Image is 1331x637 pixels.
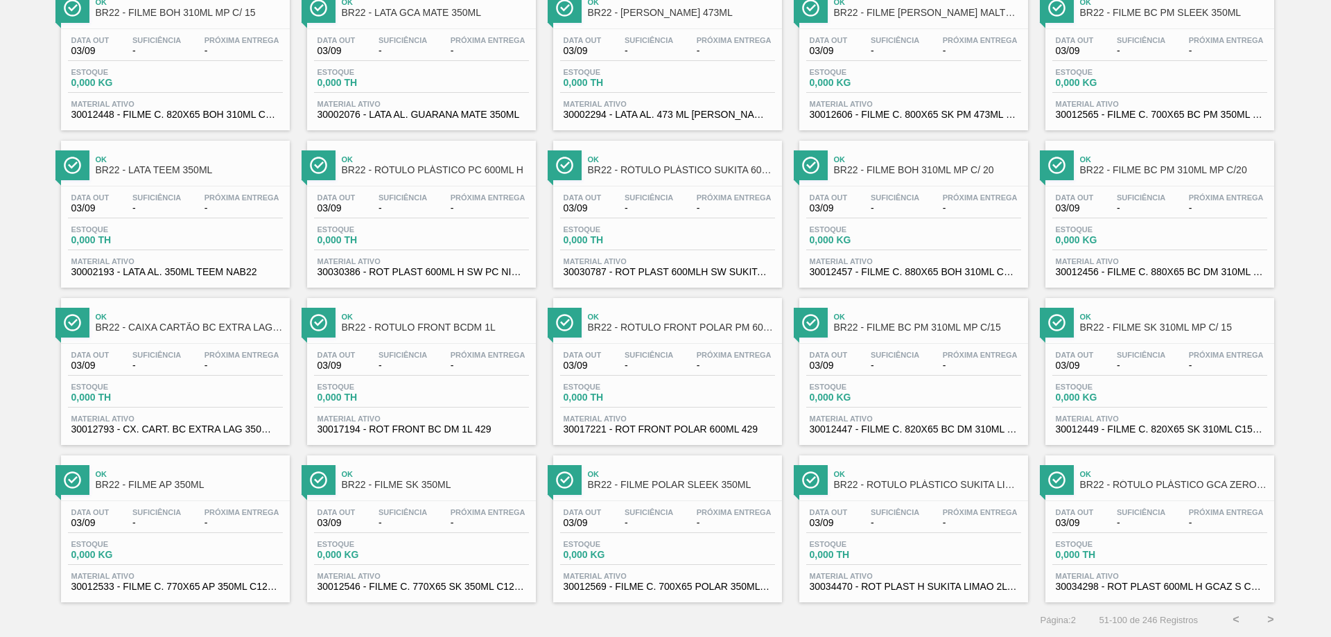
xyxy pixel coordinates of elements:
span: 0,000 TH [564,78,661,88]
a: ÍconeOkBR22 - FILME POLAR SLEEK 350MLData out03/09Suficiência-Próxima Entrega-Estoque0,000 KGMate... [543,445,789,602]
span: Próxima Entrega [451,351,525,359]
span: Próxima Entrega [1189,508,1264,516]
span: 30030386 - ROT PLAST 600ML H SW PC NIV24 [317,267,525,277]
span: 0,000 TH [564,235,661,245]
span: - [871,518,919,528]
span: Estoque [1056,540,1153,548]
a: ÍconeOkBR22 - FILME AP 350MLData out03/09Suficiência-Próxima Entrega-Estoque0,000 KGMaterial ativ... [51,445,297,602]
span: Ok [588,155,775,164]
span: 0,000 KG [71,550,168,560]
span: Ok [588,470,775,478]
a: ÍconeOkBR22 - FILME BC PM 310ML MP C/15Data out03/09Suficiência-Próxima Entrega-Estoque0,000 KGMa... [789,288,1035,445]
span: BR22 - FILME SK PURO MALTE 473ML [834,8,1021,18]
span: 30034470 - ROT PLAST H SUKITA LIMAO 2L NIV25 [810,582,1018,592]
span: Data out [1056,36,1094,44]
a: ÍconeOkBR22 - RÓTULO PLÁSTICO PC 600ML HData out03/09Suficiência-Próxima Entrega-Estoque0,000 THM... [297,130,543,288]
span: Material ativo [317,257,525,265]
span: 03/09 [1056,360,1094,371]
span: Ok [588,313,775,321]
span: Suficiência [871,351,919,359]
span: 03/09 [317,46,356,56]
span: BR22 - RÓTULO PLÁSTICO SUKITA 600ML H [588,165,775,175]
span: Estoque [1056,225,1153,234]
span: 03/09 [71,360,110,371]
span: Estoque [71,225,168,234]
span: - [132,203,181,213]
a: ÍconeOkBR22 - FILME BC PM 310ML MP C/20Data out03/09Suficiência-Próxima Entrega-Estoque0,000 KGMa... [1035,130,1281,288]
span: - [1117,203,1165,213]
span: BR22 - LATA GCA MATE 350ML [342,8,529,18]
span: 03/09 [810,360,848,371]
span: Data out [317,36,356,44]
span: Suficiência [1117,193,1165,202]
span: Data out [71,351,110,359]
span: Próxima Entrega [1189,36,1264,44]
button: > [1253,602,1288,637]
span: - [625,360,673,371]
a: ÍconeOkBR22 - RÓTULO FRONT POLAR PM 600MLData out03/09Suficiência-Próxima Entrega-Estoque0,000 TH... [543,288,789,445]
img: Ícone [1048,314,1065,331]
span: 0,000 TH [317,235,415,245]
span: - [625,46,673,56]
span: - [379,203,427,213]
span: Data out [71,36,110,44]
span: - [451,46,525,56]
span: 30012533 - FILME C. 770X65 AP 350ML C12 429 [71,582,279,592]
span: 0,000 KG [317,550,415,560]
span: 0,000 KG [1056,235,1153,245]
span: BR22 - FILME AP 350ML [96,480,283,490]
span: Próxima Entrega [451,36,525,44]
span: - [1189,46,1264,56]
span: Material ativo [810,572,1018,580]
span: Data out [564,193,602,202]
span: 0,000 KG [71,78,168,88]
img: Ícone [802,157,819,174]
a: ÍconeOkBR22 - FILME BOH 310ML MP C/ 20Data out03/09Suficiência-Próxima Entrega-Estoque0,000 KGMat... [789,130,1035,288]
span: Suficiência [132,508,181,516]
span: - [1117,518,1165,528]
img: Ícone [1048,157,1065,174]
span: Ok [342,155,529,164]
span: Suficiência [625,36,673,44]
span: 30012448 - FILME C. 820X65 BOH 310ML C15 MP 429 [71,110,279,120]
span: - [871,46,919,56]
img: Ícone [556,157,573,174]
span: 03/09 [71,203,110,213]
span: - [205,360,279,371]
span: Material ativo [810,257,1018,265]
span: Material ativo [810,100,1018,108]
span: Data out [810,508,848,516]
span: Material ativo [564,415,772,423]
span: Próxima Entrega [205,193,279,202]
span: Material ativo [810,415,1018,423]
span: 0,000 TH [810,550,907,560]
span: Próxima Entrega [697,36,772,44]
span: Suficiência [132,193,181,202]
span: Ok [342,470,529,478]
span: - [379,360,427,371]
span: BR22 - RÓTULO PLÁSTICO GCA ZERO 600ML H [1080,480,1267,490]
span: Próxima Entrega [205,36,279,44]
span: BR22 - FILME BC PM 310ML MP C/20 [1080,165,1267,175]
span: Estoque [317,225,415,234]
span: - [943,203,1018,213]
img: Ícone [64,157,81,174]
span: 03/09 [71,46,110,56]
span: Suficiência [132,36,181,44]
span: 0,000 KG [810,78,907,88]
span: 30012449 - FILME C. 820X65 SK 310ML C15 MP 429 [1056,424,1264,435]
img: Ícone [1048,471,1065,489]
span: BR22 - FILME SK 310ML MP C/ 15 [1080,322,1267,333]
span: Estoque [317,383,415,391]
span: Ok [1080,470,1267,478]
button: < [1219,602,1253,637]
span: Material ativo [71,257,279,265]
span: Data out [810,193,848,202]
span: Material ativo [1056,257,1264,265]
span: - [132,46,181,56]
span: Próxima Entrega [943,351,1018,359]
span: BR22 - FILME BC PM 310ML MP C/15 [834,322,1021,333]
span: Estoque [564,383,661,391]
span: Ok [342,313,529,321]
span: Material ativo [1056,100,1264,108]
